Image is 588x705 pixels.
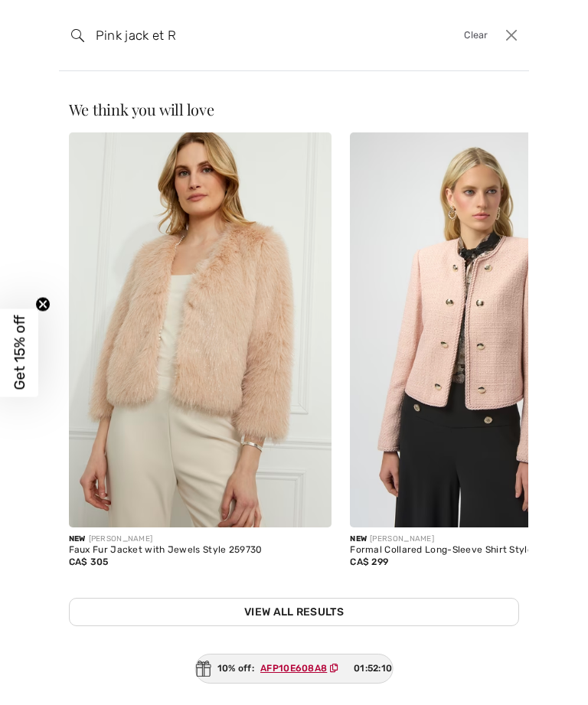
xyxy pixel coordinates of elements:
span: New [69,534,86,543]
img: search the website [71,29,84,42]
span: CA$ 299 [350,556,388,567]
div: Faux Fur Jacket with Jewels Style 259730 [69,545,332,556]
img: Gift.svg [196,661,211,677]
img: Faux Fur Jacket with Jewels Style 259730. Blush [69,132,332,527]
a: View All Results [69,598,520,626]
div: 10% off: [195,654,394,684]
span: Clear [464,28,488,43]
button: Close teaser [35,296,51,312]
span: Get 15% off [11,315,28,390]
button: Close [501,24,523,47]
span: 01:52:10 [354,661,392,675]
span: New [350,534,367,543]
input: TYPE TO SEARCH [84,12,407,58]
span: CA$ 305 [69,556,109,567]
span: We think you will love [69,99,214,119]
ins: AFP10E608A8 [260,663,327,674]
div: [PERSON_NAME] [69,534,332,545]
